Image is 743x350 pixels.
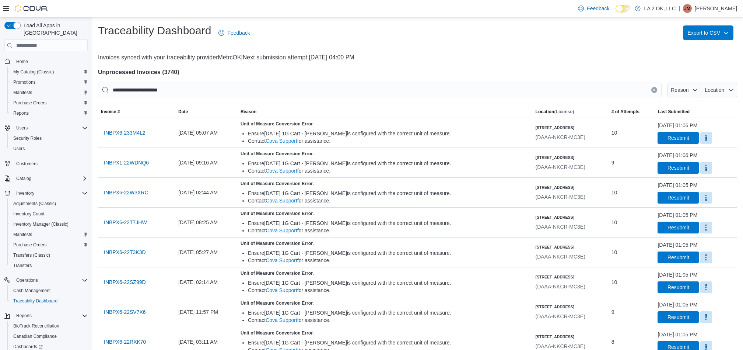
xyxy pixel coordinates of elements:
a: Canadian Compliance [10,332,60,341]
button: Date [175,106,238,118]
button: Adjustments (Classic) [7,198,91,209]
button: Security Roles [7,133,91,143]
span: BioTrack Reconciliation [13,323,59,329]
a: Manifests [10,88,35,97]
span: Purchase Orders [10,98,88,107]
input: This is a search bar. After typing your query, hit enter to filter the results lower in the page. [98,83,662,97]
button: Reports [7,108,91,118]
span: Cash Management [10,286,88,295]
span: Date [178,109,188,115]
a: Users [10,144,28,153]
h5: Unit of Measure Conversion Error. [241,211,530,216]
span: 10 [611,248,617,257]
span: Promotions [13,79,36,85]
a: Cova Support [266,287,297,293]
a: Cova Support [266,317,297,323]
a: Reports [10,109,32,118]
button: Location [701,83,737,97]
a: Purchase Orders [10,98,50,107]
span: 10 [611,278,617,287]
span: Inventory Count [13,211,45,217]
a: Purchase Orders [10,240,50,249]
div: Contact for assistance. [248,257,530,264]
div: [DATE] 02:44 AM [175,185,238,200]
span: Location [705,87,724,93]
button: Traceabilty Dashboard [7,296,91,306]
button: Resubmit [658,252,699,263]
div: [DATE] 01:05 PM [658,211,697,219]
a: Transfers [10,261,35,270]
span: Operations [16,277,38,283]
span: Feedback [587,5,609,12]
button: More [700,222,712,233]
button: Users [1,123,91,133]
span: Customers [13,159,88,168]
span: Reason [241,109,256,115]
h6: [STREET_ADDRESS] [536,214,585,220]
button: Manifests [7,87,91,98]
div: [DATE] 05:07 AM [175,125,238,140]
span: Resubmit [667,164,689,171]
div: Contact for assistance. [248,227,530,234]
button: More [700,281,712,293]
button: Users [7,143,91,154]
span: Catalog [16,176,31,181]
span: Manifests [13,232,32,238]
div: [DATE] 01:05 PM [658,271,697,278]
span: Users [13,146,25,152]
span: Next submission attempt: [243,54,309,60]
button: Canadian Compliance [7,331,91,342]
button: Clear input [651,87,657,93]
a: Security Roles [10,134,45,143]
span: Reports [10,109,88,118]
h6: [STREET_ADDRESS] [536,304,585,310]
span: Traceabilty Dashboard [13,298,57,304]
button: Catalog [1,173,91,184]
button: Inventory [13,189,37,198]
div: [DATE] 11:57 PM [175,305,238,319]
div: [DATE] 03:11 AM [175,335,238,349]
div: [DATE] 01:05 PM [658,241,697,249]
button: Resubmit [658,132,699,144]
h6: [STREET_ADDRESS] [536,155,585,160]
div: Contact for assistance. [248,287,530,294]
a: Cova Support [266,228,297,233]
button: BioTrack Reconciliation [7,321,91,331]
span: Resubmit [667,254,689,261]
button: Inventory Count [7,209,91,219]
span: 9 [611,158,614,167]
h6: [STREET_ADDRESS] [536,184,585,190]
div: Ensure [DATE] 1G Cart - [PERSON_NAME] is configured with the correct unit of measure. [248,309,530,316]
span: Adjustments (Classic) [13,201,56,207]
div: [DATE] 01:06 PM [658,152,697,159]
h6: [STREET_ADDRESS] [536,244,585,250]
span: INBPX1-22WDNQ6 [104,159,149,166]
h5: Unit of Measure Conversion Error. [241,300,530,306]
button: INBPX6-22RXK70 [101,335,149,349]
span: Users [10,144,88,153]
span: Adjustments (Classic) [10,199,88,208]
div: [DATE] 01:06 PM [658,122,697,129]
button: Inventory Manager (Classic) [7,219,91,229]
button: Reports [13,311,35,320]
span: Cash Management [13,288,50,294]
span: (License) [554,109,574,114]
span: Reports [13,110,29,116]
h5: Unit of Measure Conversion Error. [241,181,530,187]
button: Operations [13,276,41,285]
span: Customers [16,161,38,167]
span: Home [13,56,88,66]
button: Transfers (Classic) [7,250,91,260]
span: BioTrack Reconciliation [10,322,88,330]
button: Inventory [1,188,91,198]
span: My Catalog (Classic) [13,69,54,75]
a: Feedback [215,25,253,40]
a: Inventory Manager (Classic) [10,220,71,229]
span: Users [13,124,88,132]
span: (DAAA-NKCR-MC3E) [536,313,585,319]
button: My Catalog (Classic) [7,67,91,77]
div: Contact for assistance. [248,167,530,174]
a: Adjustments (Classic) [10,199,59,208]
p: | [679,4,680,13]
